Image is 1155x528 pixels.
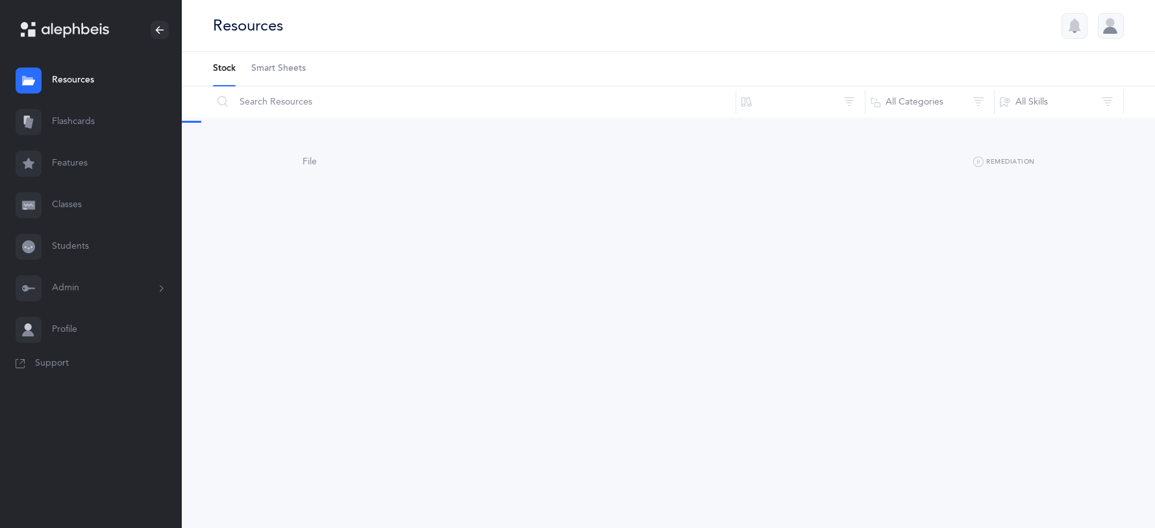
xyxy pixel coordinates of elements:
[303,157,317,167] span: File
[212,86,736,118] input: Search Resources
[865,86,995,118] button: All Categories
[994,86,1124,118] button: All Skills
[973,155,1035,170] button: Remediation
[35,357,69,370] span: Support
[251,62,306,75] span: Smart Sheets
[213,15,283,36] div: Resources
